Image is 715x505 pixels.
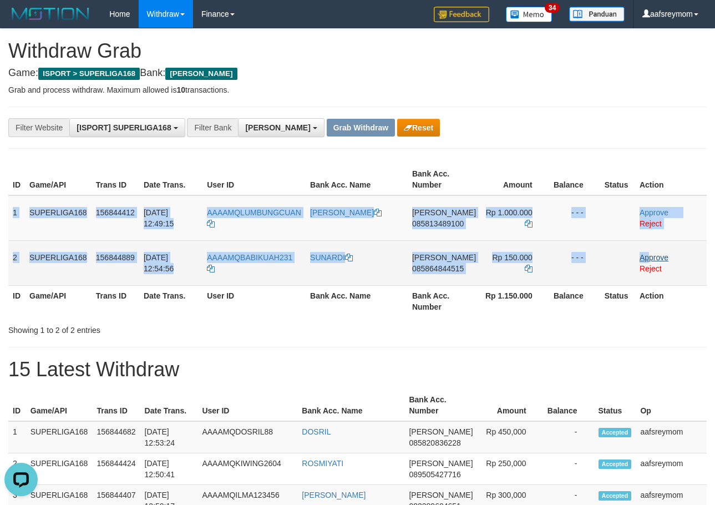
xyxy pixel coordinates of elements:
[8,6,93,22] img: MOTION_logo.png
[412,208,476,217] span: [PERSON_NAME]
[38,68,140,80] span: ISPORT > SUPERLIGA168
[302,427,331,436] a: DOSRIL
[302,459,343,468] a: ROSMIYATI
[202,164,306,195] th: User ID
[480,164,549,195] th: Amount
[93,453,140,485] td: 156844424
[176,85,185,94] strong: 10
[409,427,473,436] span: [PERSON_NAME]
[549,240,600,285] td: - - -
[92,285,139,317] th: Trans ID
[412,219,464,228] span: Copy 085813489100 to clipboard
[139,285,202,317] th: Date Trans.
[310,253,353,262] a: SUNARDI
[26,453,93,485] td: SUPERLIGA168
[25,285,92,317] th: Game/API
[207,208,301,228] a: AAAAMQLUMBUNGCUAN
[92,164,139,195] th: Trans ID
[8,118,69,137] div: Filter Website
[207,253,292,262] span: AAAAMQBABIKUAH231
[8,164,25,195] th: ID
[478,390,543,421] th: Amount
[640,219,662,228] a: Reject
[640,208,668,217] a: Approve
[8,453,26,485] td: 2
[140,453,198,485] td: [DATE] 12:50:41
[599,459,632,469] span: Accepted
[543,390,594,421] th: Balance
[408,285,480,317] th: Bank Acc. Number
[197,453,297,485] td: AAAAMQKIWING2604
[636,453,707,485] td: aafsreymom
[187,118,238,137] div: Filter Bank
[26,421,93,453] td: SUPERLIGA168
[636,421,707,453] td: aafsreymom
[93,421,140,453] td: 156844682
[8,320,290,336] div: Showing 1 to 2 of 2 entries
[165,68,237,80] span: [PERSON_NAME]
[600,285,635,317] th: Status
[543,421,594,453] td: -
[207,208,301,217] span: AAAAMQLUMBUNGCUAN
[409,438,460,447] span: Copy 085820836228 to clipboard
[636,390,707,421] th: Op
[25,195,92,241] td: SUPERLIGA168
[144,253,174,273] span: [DATE] 12:54:56
[397,119,440,137] button: Reset
[549,285,600,317] th: Balance
[525,219,533,228] a: Copy 1000000 to clipboard
[409,491,473,499] span: [PERSON_NAME]
[635,285,707,317] th: Action
[569,7,625,22] img: panduan.png
[412,253,476,262] span: [PERSON_NAME]
[140,421,198,453] td: [DATE] 12:53:24
[8,40,707,62] h1: Withdraw Grab
[202,285,306,317] th: User ID
[525,264,533,273] a: Copy 150000 to clipboard
[543,453,594,485] td: -
[327,119,395,137] button: Grab Withdraw
[302,491,366,499] a: [PERSON_NAME]
[545,3,560,13] span: 34
[197,421,297,453] td: AAAAMQDOSRIL88
[480,285,549,317] th: Rp 1.150.000
[409,459,473,468] span: [PERSON_NAME]
[635,164,707,195] th: Action
[8,285,25,317] th: ID
[404,390,477,421] th: Bank Acc. Number
[297,390,404,421] th: Bank Acc. Name
[478,453,543,485] td: Rp 250,000
[8,421,26,453] td: 1
[77,123,171,132] span: [ISPORT] SUPERLIGA168
[238,118,324,137] button: [PERSON_NAME]
[306,164,408,195] th: Bank Acc. Name
[26,390,93,421] th: Game/API
[96,253,135,262] span: 156844889
[486,208,533,217] span: Rp 1.000.000
[478,421,543,453] td: Rp 450,000
[8,68,707,79] h4: Game: Bank:
[640,264,662,273] a: Reject
[96,208,135,217] span: 156844412
[600,164,635,195] th: Status
[8,195,25,241] td: 1
[25,164,92,195] th: Game/API
[492,253,532,262] span: Rp 150.000
[506,7,552,22] img: Button%20Memo.svg
[306,285,408,317] th: Bank Acc. Name
[8,358,707,381] h1: 15 Latest Withdraw
[8,84,707,95] p: Grab and process withdraw. Maximum allowed is transactions.
[139,164,202,195] th: Date Trans.
[140,390,198,421] th: Date Trans.
[599,491,632,501] span: Accepted
[310,208,382,217] a: [PERSON_NAME]
[25,240,92,285] td: SUPERLIGA168
[594,390,636,421] th: Status
[245,123,310,132] span: [PERSON_NAME]
[434,7,489,22] img: Feedback.jpg
[93,390,140,421] th: Trans ID
[8,240,25,285] td: 2
[599,428,632,437] span: Accepted
[409,470,460,479] span: Copy 089505427716 to clipboard
[69,118,185,137] button: [ISPORT] SUPERLIGA168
